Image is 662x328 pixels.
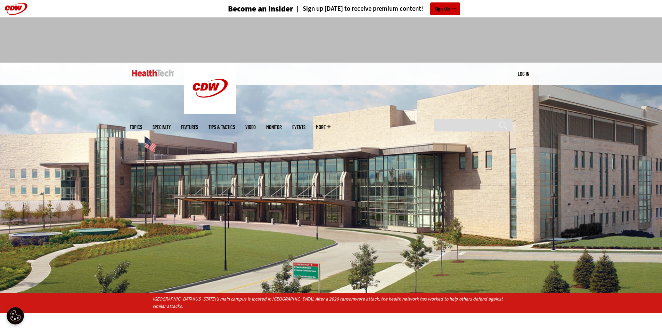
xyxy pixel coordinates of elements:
[153,125,171,130] span: Specialty
[293,6,423,12] a: Sign up [DATE] to receive premium content!
[130,125,142,130] span: Topics
[292,125,305,130] a: Events
[316,125,330,130] span: More
[518,70,529,78] div: User menu
[430,2,460,15] a: Sign Up
[132,70,174,77] img: Home
[181,125,198,130] a: Features
[518,71,529,77] a: Log in
[245,125,256,130] a: Video
[184,109,236,116] a: CDW
[202,5,293,13] a: Become an Insider
[7,307,24,325] button: Open Preferences
[153,295,509,311] p: [GEOGRAPHIC_DATA][US_STATE]’s main campus is located in [GEOGRAPHIC_DATA]. After a 2020 ransomwar...
[228,5,293,13] h3: Become an Insider
[184,63,236,114] img: Home
[266,125,282,130] a: MonITor
[7,307,24,325] div: Cookie Settings
[209,125,235,130] a: Tips & Tactics
[205,24,458,56] iframe: advertisement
